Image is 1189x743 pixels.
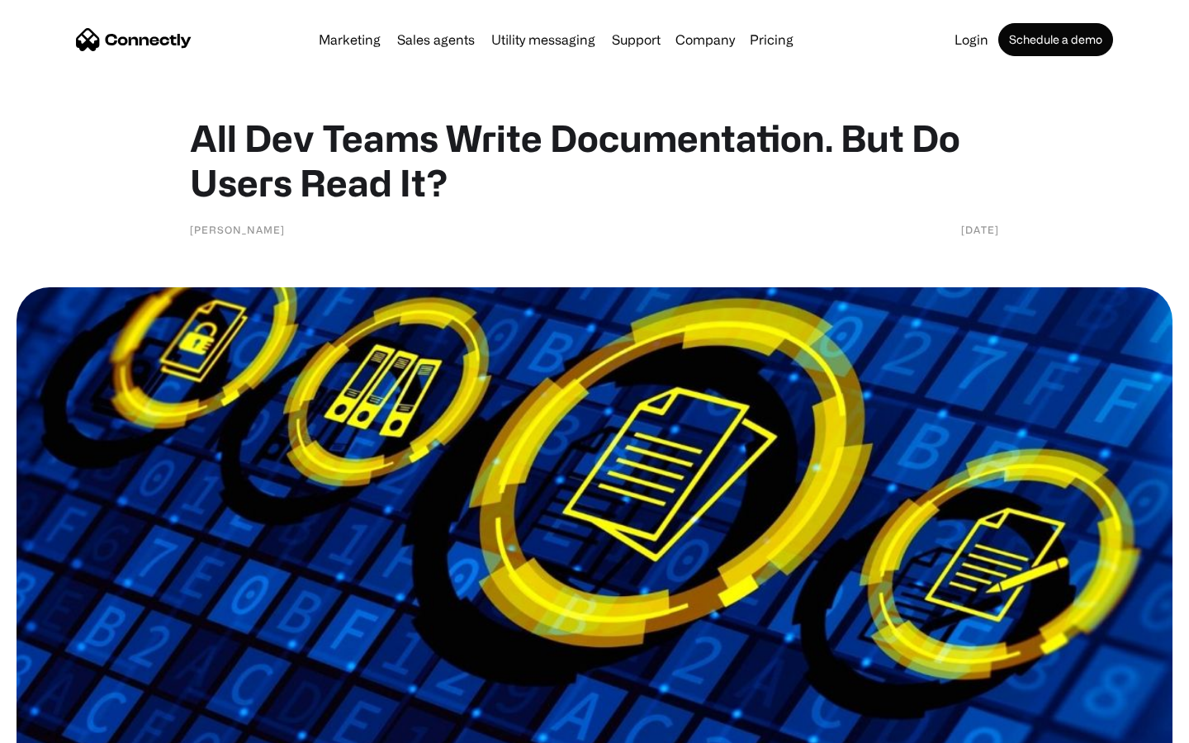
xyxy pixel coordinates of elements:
[605,33,667,46] a: Support
[485,33,602,46] a: Utility messaging
[961,221,999,238] div: [DATE]
[190,221,285,238] div: [PERSON_NAME]
[391,33,481,46] a: Sales agents
[948,33,995,46] a: Login
[17,714,99,737] aside: Language selected: English
[312,33,387,46] a: Marketing
[33,714,99,737] ul: Language list
[998,23,1113,56] a: Schedule a demo
[190,116,999,205] h1: All Dev Teams Write Documentation. But Do Users Read It?
[675,28,735,51] div: Company
[743,33,800,46] a: Pricing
